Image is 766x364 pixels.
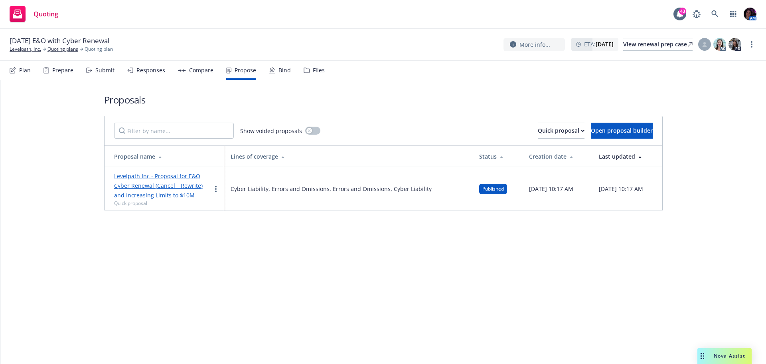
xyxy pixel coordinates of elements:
[52,67,73,74] div: Prepare
[114,172,203,199] a: Levelpath Inc - Proposal for E&O Cyber Renewal (Cancel _ Rewrite) and Increasing Limits to $10M
[479,152,516,161] div: Status
[482,185,504,193] span: Published
[136,67,165,74] div: Responses
[19,67,31,74] div: Plan
[519,40,550,49] span: More info...
[679,8,686,15] div: 43
[744,8,756,20] img: photo
[231,185,432,193] span: Cyber Liability, Errors and Omissions, Errors and Omissions, Cyber Liability
[47,46,78,53] a: Quoting plans
[114,200,211,207] div: Quick proposal
[240,127,302,135] span: Show voided proposals
[95,67,115,74] div: Submit
[689,6,705,22] a: Report a Bug
[623,38,693,50] div: View renewal prep case
[114,123,234,139] input: Filter by name...
[538,123,584,138] div: Quick proposal
[34,11,58,17] span: Quoting
[747,40,756,49] a: more
[584,40,614,48] span: ETA :
[596,40,614,48] strong: [DATE]
[725,6,741,22] a: Switch app
[313,67,325,74] div: Files
[599,152,656,161] div: Last updated
[503,38,565,51] button: More info...
[728,38,741,51] img: photo
[6,3,61,25] a: Quoting
[10,46,41,53] a: Levelpath, Inc.
[189,67,213,74] div: Compare
[529,185,573,193] span: [DATE] 10:17 AM
[231,152,467,161] div: Lines of coverage
[85,46,113,53] span: Quoting plan
[10,36,109,46] span: [DATE] E&O with Cyber Renewal
[529,152,586,161] div: Creation date
[623,38,693,51] a: View renewal prep case
[591,123,653,139] button: Open proposal builder
[713,38,726,51] img: photo
[538,123,584,139] button: Quick proposal
[697,348,752,364] button: Nova Assist
[591,127,653,134] span: Open proposal builder
[714,352,745,359] span: Nova Assist
[707,6,723,22] a: Search
[599,185,643,193] span: [DATE] 10:17 AM
[697,348,707,364] div: Drag to move
[114,152,218,161] div: Proposal name
[235,67,256,74] div: Propose
[104,93,663,106] h1: Proposals
[211,184,221,194] a: more
[278,67,291,74] div: Bind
